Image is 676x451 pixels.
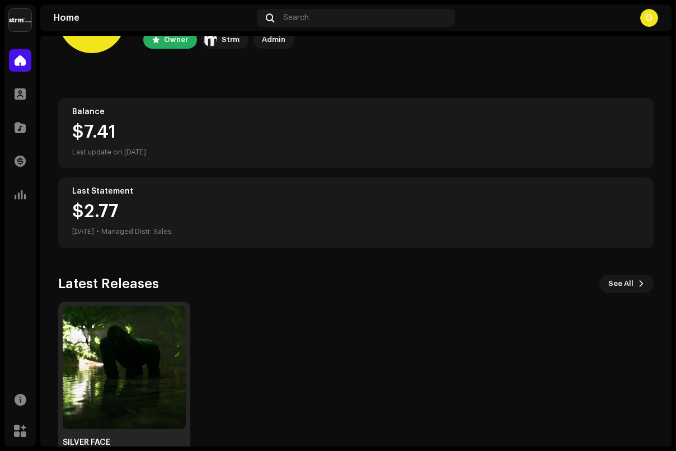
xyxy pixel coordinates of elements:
re-o-card-value: Last Statement [58,177,654,248]
div: Balance [72,107,640,116]
div: Strm [222,33,240,46]
span: See All [608,273,633,295]
div: [DATE] [72,225,94,238]
button: See All [599,275,654,293]
img: ad96f8a8-9a7a-4de9-842a-e2415a2be5b1 [63,306,186,429]
img: 408b884b-546b-4518-8448-1008f9c76b02 [204,33,217,46]
div: Last Statement [72,187,640,196]
re-o-card-value: Balance [58,98,654,168]
img: 408b884b-546b-4518-8448-1008f9c76b02 [9,9,31,31]
div: O [640,9,658,27]
div: Admin [262,33,285,46]
div: Home [54,13,252,22]
div: SILVER FACE [63,438,186,447]
div: Managed Distr. Sales [101,225,172,238]
h3: Latest Releases [58,275,159,293]
span: Search [283,13,309,22]
div: Owner [164,33,188,46]
div: Last update on [DATE] [72,145,640,159]
div: • [96,225,99,238]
